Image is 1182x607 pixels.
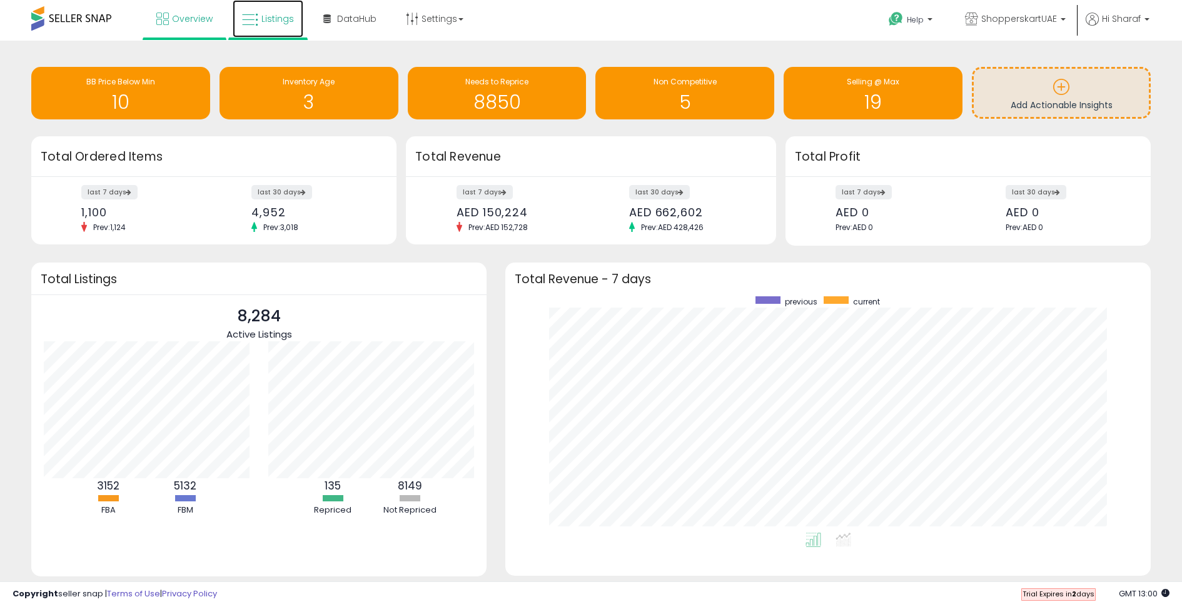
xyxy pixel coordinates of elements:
[836,222,873,233] span: Prev: AED 0
[81,185,138,199] label: last 7 days
[1023,589,1094,599] span: Trial Expires in days
[87,222,132,233] span: Prev: 1,124
[41,274,477,284] h3: Total Listings
[251,185,312,199] label: last 30 days
[226,92,392,113] h1: 3
[629,206,754,219] div: AED 662,602
[226,328,292,341] span: Active Listings
[836,206,959,219] div: AED 0
[38,92,204,113] h1: 10
[71,504,146,516] div: FBA
[1102,13,1141,25] span: Hi Sharaf
[515,274,1141,284] h3: Total Revenue - 7 days
[595,67,774,119] a: Non Competitive 5
[372,504,447,516] div: Not Repriced
[1119,588,1169,599] span: 2025-09-17 13:00 GMT
[1006,206,1129,219] div: AED 0
[462,222,534,233] span: Prev: AED 152,728
[847,76,899,87] span: Selling @ Max
[325,478,341,493] b: 135
[457,206,582,219] div: AED 150,224
[654,76,717,87] span: Non Competitive
[790,92,956,113] h1: 19
[1006,222,1043,233] span: Prev: AED 0
[1006,185,1066,199] label: last 30 days
[226,304,292,328] p: 8,284
[13,588,217,600] div: seller snap | |
[974,69,1149,117] a: Add Actionable Insights
[97,478,119,493] b: 3152
[13,588,58,599] strong: Copyright
[888,11,904,27] i: Get Help
[81,206,205,219] div: 1,100
[172,13,213,25] span: Overview
[174,478,196,493] b: 5132
[107,588,160,599] a: Terms of Use
[635,222,710,233] span: Prev: AED 428,426
[602,92,768,113] h1: 5
[86,76,155,87] span: BB Price Below Min
[283,76,335,87] span: Inventory Age
[408,67,587,119] a: Needs to Reprice 8850
[251,206,375,219] div: 4,952
[1072,589,1076,599] b: 2
[257,222,305,233] span: Prev: 3,018
[337,13,376,25] span: DataHub
[398,478,422,493] b: 8149
[836,185,892,199] label: last 7 days
[981,13,1057,25] span: ShopperskartUAE
[414,92,580,113] h1: 8850
[41,148,387,166] h3: Total Ordered Items
[148,504,223,516] div: FBM
[1011,99,1113,111] span: Add Actionable Insights
[295,504,370,516] div: Repriced
[784,67,962,119] a: Selling @ Max 19
[879,2,945,41] a: Help
[31,67,210,119] a: BB Price Below Min 10
[457,185,513,199] label: last 7 days
[629,185,690,199] label: last 30 days
[1086,13,1149,41] a: Hi Sharaf
[162,588,217,599] a: Privacy Policy
[907,14,924,25] span: Help
[785,296,817,307] span: previous
[795,148,1141,166] h3: Total Profit
[853,296,880,307] span: current
[415,148,767,166] h3: Total Revenue
[465,76,528,87] span: Needs to Reprice
[261,13,294,25] span: Listings
[220,67,398,119] a: Inventory Age 3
